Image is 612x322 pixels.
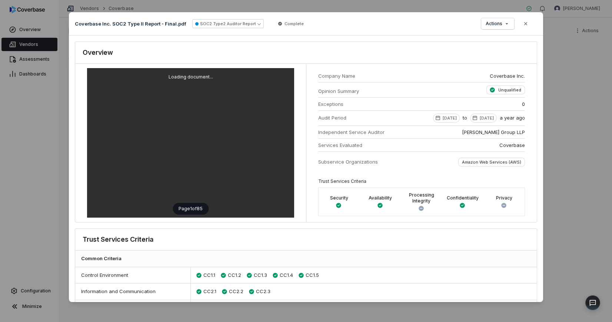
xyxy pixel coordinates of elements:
[480,115,494,121] p: [DATE]
[369,195,392,201] label: Availability
[462,160,521,165] p: Amazon Web Services (AWS)
[256,288,270,295] span: CC2.3
[500,114,525,123] span: a year ago
[499,142,525,148] span: Coverbase
[75,267,191,284] div: Control Environment
[75,251,537,267] div: Common Criteria
[306,272,319,279] span: CC1.5
[75,20,186,27] p: Coverbase Inc. SOC2 Type II Report - Final.pdf
[228,272,241,279] span: CC1.2
[83,235,153,244] h3: Trust Services Criteria
[318,178,366,184] span: Trust Services Criteria
[203,288,216,295] span: CC2.1
[229,288,243,295] span: CC2.2
[318,88,366,94] span: Opinion Summary
[75,284,191,300] div: Information and Communication
[285,21,304,27] span: Complete
[318,142,362,148] span: Services Evaluated
[462,129,525,135] span: [PERSON_NAME] Group LLP
[173,203,209,215] div: Page 1 of 85
[481,18,514,29] button: Actions
[406,192,438,204] label: Processing Integrity
[318,158,378,165] span: Subservice Organizations
[192,19,264,28] button: SOC2 Type2 Auditor Report
[280,272,293,279] span: CC1.4
[463,114,467,123] span: to
[318,73,385,79] span: Company Name
[87,68,294,86] div: Loading document...
[443,115,457,121] p: [DATE]
[318,101,343,107] span: Exceptions
[318,114,346,121] span: Audit Period
[83,48,113,57] h3: Overview
[522,101,525,107] span: 0
[498,87,521,93] p: Unqualified
[496,195,512,201] label: Privacy
[75,300,191,316] div: Risk Assessment
[318,129,385,135] span: Independent Service Auditor
[447,195,479,201] label: Confidentiality
[330,195,348,201] label: Security
[254,272,267,279] span: CC1.3
[203,272,215,279] span: CC1.1
[490,73,525,79] span: Coverbase Inc.
[486,21,502,27] span: Actions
